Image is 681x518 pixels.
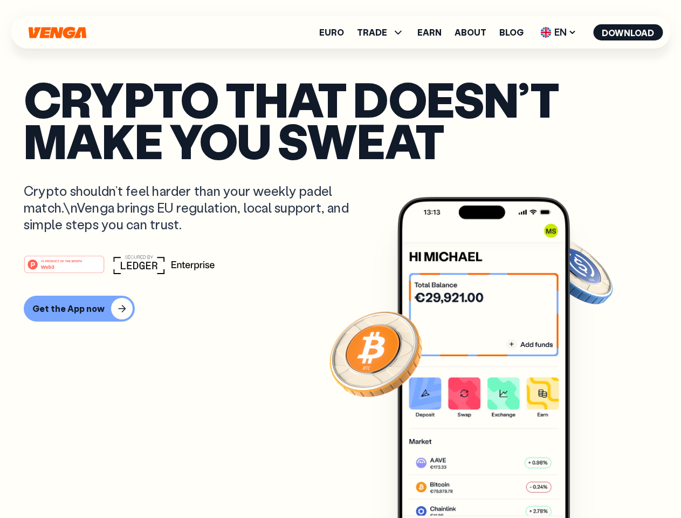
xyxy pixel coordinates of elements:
a: #1 PRODUCT OF THE MONTHWeb3 [24,262,105,276]
span: EN [536,24,580,41]
span: TRADE [357,26,404,39]
svg: Home [27,26,87,39]
img: Bitcoin [327,305,424,402]
button: Get the App now [24,296,135,322]
tspan: #1 PRODUCT OF THE MONTH [41,259,82,262]
button: Download [593,24,663,40]
a: About [455,28,486,37]
div: Get the App now [32,303,105,314]
a: Blog [499,28,524,37]
a: Get the App now [24,296,657,322]
img: flag-uk [540,27,551,38]
p: Crypto that doesn’t make you sweat [24,78,657,161]
tspan: Web3 [41,263,54,269]
p: Crypto shouldn’t feel harder than your weekly padel match.\nVenga brings EU regulation, local sup... [24,182,364,233]
span: TRADE [357,28,387,37]
a: Earn [417,28,442,37]
img: USDC coin [538,232,615,310]
a: Euro [319,28,344,37]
